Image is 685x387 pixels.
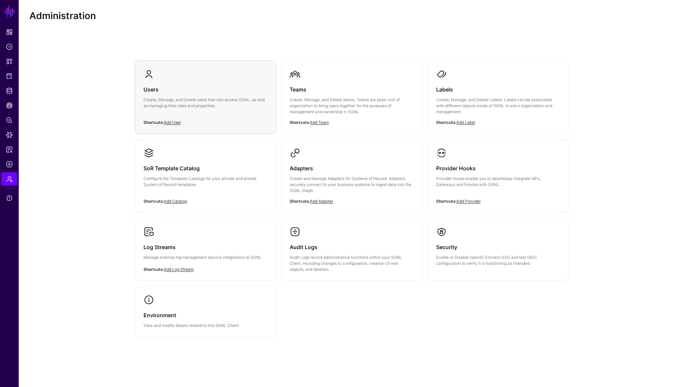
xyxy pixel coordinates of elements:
h3: Log Streams [143,242,268,252]
h3: Provider Hooks [436,164,560,173]
a: Add Label [457,120,475,125]
span: Reports [6,146,13,153]
a: Reports [1,143,17,156]
p: Create, Manage, and Delete teams. Teams are basic unit of organization to bring users together fo... [290,97,414,115]
strong: Shortcuts: [143,199,164,204]
a: LabelsCreate, Manage, and Delete Labels. Labels can be associated with different objects inside o... [428,61,568,134]
p: Provider Hooks enable you to seamlessly integrate IdPs, Gateways and Proxies with SGNL. [436,176,560,188]
a: Identity Data Fabric [1,84,17,98]
p: View and modify details related to this SGNL Client. [143,323,268,329]
strong: Shortcuts: [290,199,310,204]
p: Create, Manage, and Delete Labels. Labels can be associated with different objects inside of SGNL... [436,97,560,115]
a: Dashboard [1,25,17,39]
h3: Teams [290,85,414,94]
span: Snippets [6,58,13,65]
h3: Security [436,242,560,252]
span: Support [6,195,13,201]
a: CAEP Hub [1,99,17,112]
a: Add Catalog [164,199,187,204]
h3: SoR Template Catalog [143,164,268,173]
a: Policy Lens [1,114,17,127]
span: Dashboard [6,29,13,35]
a: Policies [1,40,17,53]
a: Add Log Stream [164,267,194,272]
a: Add User [164,120,181,125]
span: Identity Data Fabric [6,87,13,94]
p: Audit Logs record administrative functions within your SGNL Client, including changes to configur... [290,254,414,272]
span: Policy Lens [6,117,13,124]
a: Audit LogsAudit Logs record administrative functions within your SGNL Client, including changes t... [282,218,422,280]
h3: Adapters [290,164,414,173]
strong: Shortcuts: [290,120,310,125]
strong: Shortcuts: [143,120,164,125]
a: Provider HooksProvider Hooks enable you to seamlessly integrate IdPs, Gateways and Proxies with S... [428,140,568,206]
a: AdaptersCreate and Manage Adapters for Systems of Record. Adapters securely connect to your busin... [282,140,422,212]
p: Configure the Template Catalogs for your private and shared System of Record templates. [143,176,268,188]
strong: Shortcuts: [436,120,457,125]
h3: Audit Logs [290,242,414,252]
a: SGNL [4,4,15,19]
h3: Labels [436,85,560,94]
a: EnvironmentView and modify details related to this SGNL Client. [135,286,276,337]
a: Snippets [1,55,17,68]
span: Protected Systems [6,73,13,79]
a: SoR Template CatalogConfigure the Template Catalogs for your private and shared System of Record ... [135,140,276,206]
span: Policies [6,43,13,50]
a: Admin [1,172,17,186]
strong: Shortcuts: [143,267,164,272]
span: Admin [6,176,13,182]
span: CAEP Hub [6,102,13,109]
h2: Administration [29,10,674,22]
p: Create and Manage Adapters for Systems of Record. Adapters securely connect to your business syst... [290,176,414,194]
span: Logs [6,161,13,168]
a: SecurityEnable or Disable OpenID Connect SSO and test OIDC configuration to verify it is function... [428,218,568,274]
a: Add Provider [457,199,481,204]
h3: Users [143,85,268,94]
a: Add Team [310,120,329,125]
a: TeamsCreate, Manage, and Delete teams. Teams are basic unit of organization to bring users togeth... [282,61,422,134]
p: Create, Manage, and Delete users that can access SGNL, as well as managing their roles and proper... [143,97,268,109]
a: Protected Systems [1,69,17,83]
span: Data Lens [6,132,13,138]
strong: Shortcuts: [436,199,457,204]
h3: Environment [143,311,268,320]
a: UsersCreate, Manage, and Delete users that can access SGNL, as well as managing their roles and p... [135,61,276,128]
a: Data Lens [1,128,17,142]
a: Add Adapter [310,199,333,204]
p: Enable or Disable OpenID Connect SSO and test OIDC configuration to verify it is functioning as i... [436,254,560,266]
p: Manage external log management service integrations to SGNL. [143,254,268,260]
a: Log StreamsManage external log management service integrations to SGNL. [135,218,276,279]
a: Logs [1,158,17,171]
